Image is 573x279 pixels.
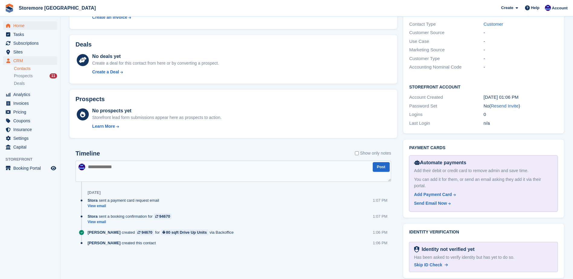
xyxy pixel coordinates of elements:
[409,29,484,36] div: Customer Source
[3,134,57,143] a: menu
[13,39,50,47] span: Subscriptions
[414,200,447,207] div: Send Email Now
[484,111,558,118] div: 0
[14,81,25,86] span: Deals
[79,164,85,170] img: Angela
[88,240,121,246] span: [PERSON_NAME]
[501,5,513,11] span: Create
[13,56,50,65] span: CRM
[484,120,558,127] div: n/a
[545,5,551,11] img: Angela
[13,117,50,125] span: Coupons
[484,46,558,53] div: -
[491,103,519,108] a: Resend Invite
[409,55,484,62] div: Customer Type
[136,229,154,235] a: 94670
[92,60,219,66] div: Create a deal for this contact from here or by converting a prospect.
[3,99,57,107] a: menu
[373,213,387,219] div: 1:07 PM
[3,56,57,65] a: menu
[419,246,475,253] div: Identity not verified yet
[5,4,14,13] img: stora-icon-8386f47178a22dfd0bd8f6a31ec36ba5ce8667c1dd55bd0f319d3a0aa187defe.svg
[3,117,57,125] a: menu
[92,69,219,75] a: Create a Deal
[3,48,57,56] a: menu
[484,64,558,71] div: -
[88,220,175,225] a: View email
[13,48,50,56] span: Sites
[13,125,50,134] span: Insurance
[13,164,50,172] span: Booking Portal
[88,190,101,195] div: [DATE]
[484,38,558,45] div: -
[484,29,558,36] div: -
[414,262,442,267] span: Skip ID Check
[13,21,50,30] span: Home
[409,111,484,118] div: Logins
[16,3,98,13] a: Storemore [GEOGRAPHIC_DATA]
[92,14,173,21] a: Create an Invoice
[50,165,57,172] a: Preview store
[531,5,539,11] span: Help
[88,204,162,209] a: View email
[5,156,60,162] span: Storefront
[3,108,57,116] a: menu
[414,246,419,253] img: Identity Verification Ready
[92,53,219,60] div: No deals yet
[88,213,98,219] span: Stora
[3,143,57,151] a: menu
[409,84,558,90] h2: Storefront Account
[14,73,57,79] a: Prospects 11
[484,94,558,101] div: [DATE] 01:06 PM
[3,39,57,47] a: menu
[489,103,520,108] span: ( )
[92,123,115,130] div: Learn More
[13,134,50,143] span: Settings
[13,90,50,99] span: Analytics
[355,150,391,156] label: Show only notes
[409,103,484,110] div: Password Set
[3,90,57,99] a: menu
[373,162,390,172] button: Post
[76,150,100,157] h2: Timeline
[88,213,175,219] div: sent a booking confirmation for
[409,120,484,127] div: Last Login
[414,254,553,261] div: Has been asked to verify identity but has yet to do so.
[409,146,558,150] h2: Payment cards
[3,21,57,30] a: menu
[166,229,207,235] div: 80 sqft Drive Up Units
[3,125,57,134] a: menu
[373,240,387,246] div: 1:06 PM
[355,150,359,156] input: Show only notes
[159,213,170,219] div: 94670
[92,69,119,75] div: Create a Deal
[92,123,221,130] a: Learn More
[154,213,172,219] a: 94670
[484,103,558,110] div: No
[88,229,237,235] div: created for via Backoffice
[552,5,568,11] span: Account
[161,229,208,235] a: 80 sqft Drive Up Units
[50,73,57,79] div: 11
[414,159,553,166] div: Automate payments
[409,64,484,71] div: Accounting Nominal Code
[76,96,105,103] h2: Prospects
[373,229,387,235] div: 1:06 PM
[409,38,484,45] div: Use Case
[13,30,50,39] span: Tasks
[92,107,221,114] div: No prospects yet
[13,108,50,116] span: Pricing
[92,114,221,121] div: Storefront lead form submissions appear here as prospects to action.
[3,30,57,39] a: menu
[373,197,387,203] div: 1:07 PM
[88,197,162,203] div: sent a payment card request email
[14,80,57,87] a: Deals
[88,240,159,246] div: created this contact
[414,176,553,189] div: You can add it for them, or send an email asking they add it via their portal.
[484,21,503,27] a: Customer
[414,191,550,198] a: Add Payment Card
[92,14,127,21] div: Create an Invoice
[409,21,484,28] div: Contact Type
[88,197,98,203] span: Stora
[3,164,57,172] a: menu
